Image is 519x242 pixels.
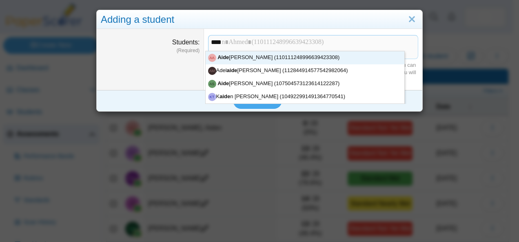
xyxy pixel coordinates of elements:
[220,93,230,99] strong: aide
[210,82,215,86] span: Aiden Smith
[217,54,229,60] strong: Aide
[206,77,404,90] div: [PERSON_NAME] (107504573123614122287)
[172,39,200,46] label: Students
[209,69,215,73] span: Adelaide Moore
[210,56,215,60] span: Aiden Ahmed
[217,80,229,86] strong: Aide
[206,64,404,77] div: Adel [PERSON_NAME] (112844914577542982064)
[206,51,404,64] div: [PERSON_NAME] (110111248996639423308)
[101,47,200,54] dfn: (Required)
[227,67,237,73] strong: aide
[210,95,215,99] span: Kaiden Thomas
[208,35,418,59] tags: ​
[97,10,422,29] div: Adding a student
[206,90,404,103] div: K n [PERSON_NAME] (104922991491364770541)
[406,13,418,26] a: Close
